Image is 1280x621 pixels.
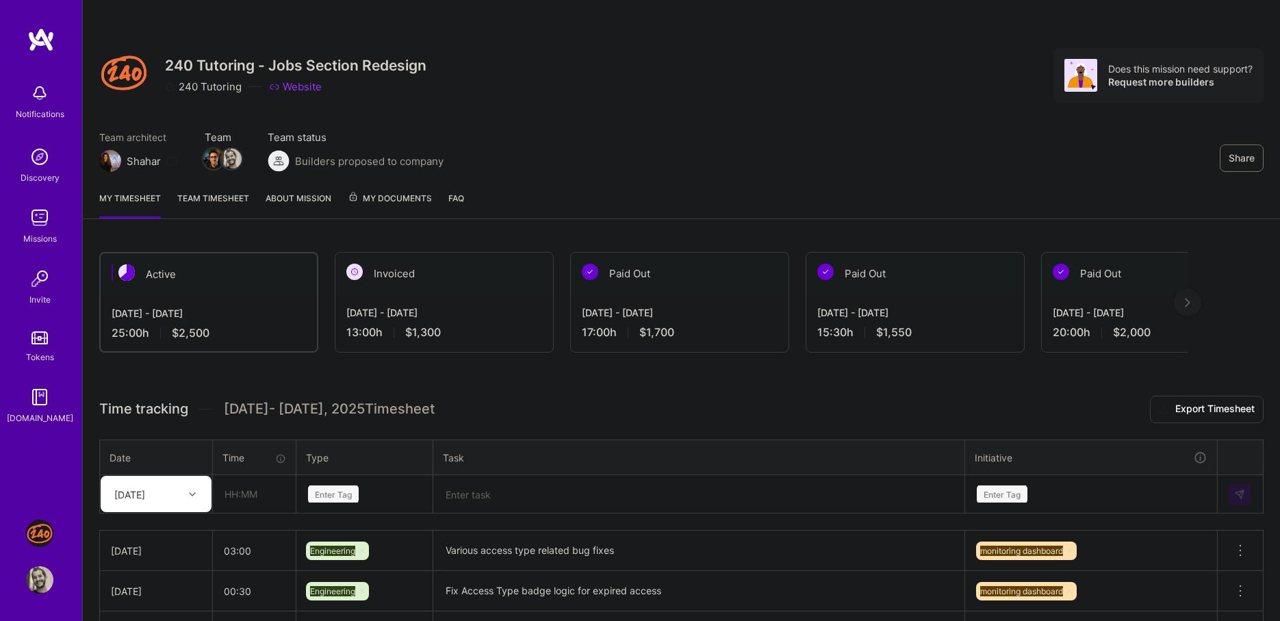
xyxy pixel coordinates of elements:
[99,130,177,144] span: Team architect
[100,440,213,475] th: Date
[1220,144,1264,172] button: Share
[112,306,306,320] div: [DATE] - [DATE]
[127,154,161,168] div: Shahar
[99,401,188,418] span: Time tracking
[1113,325,1151,340] span: $2,000
[1234,489,1245,500] img: Submit
[26,204,53,231] img: teamwork
[21,170,60,185] div: Discovery
[99,191,161,218] a: My timesheet
[1229,151,1255,165] span: Share
[1053,325,1249,340] div: 20:00 h
[296,440,433,475] th: Type
[348,191,432,206] span: My Documents
[172,326,209,340] span: $2,500
[224,401,435,418] span: [DATE] - [DATE] , 2025 Timesheet
[29,292,51,307] div: Invite
[348,191,432,218] a: My Documents
[23,566,57,594] a: User Avatar
[177,191,249,218] a: Team timesheet
[26,566,53,594] img: User Avatar
[213,533,296,569] input: HH:MM
[582,264,598,280] img: Paid Out
[310,586,355,596] span: Engineering
[26,350,54,364] div: Tokens
[268,130,444,144] span: Team status
[582,325,778,340] div: 17:00 h
[980,586,1063,596] span: monitoring dashboard
[876,325,912,340] span: $1,550
[16,107,64,121] div: Notifications
[1108,75,1253,88] div: Request more builders
[975,450,1207,466] div: Initiative
[980,546,1063,556] span: monitoring dashboard
[221,149,242,169] img: Team Member Avatar
[111,584,201,598] div: [DATE]
[111,544,201,558] div: [DATE]
[114,487,145,501] div: [DATE]
[1185,298,1190,307] img: right
[817,325,1013,340] div: 15:30 h
[977,483,1027,505] div: Enter Tag
[205,130,240,144] span: Team
[1108,62,1253,75] div: Does this mission need support?
[26,143,53,170] img: discovery
[165,79,242,94] div: 240 Tutoring
[346,305,542,320] div: [DATE] - [DATE]
[165,57,426,74] h3: 240 Tutoring - Jobs Section Redesign
[346,264,363,280] img: Invoiced
[222,147,240,170] a: Team Member Avatar
[571,253,789,294] div: Paid Out
[268,150,290,172] img: Builders proposed to company
[310,546,355,556] span: Engineering
[435,572,963,610] textarea: Fix Access Type badge logic for expired access
[405,325,441,340] span: $1,300
[118,264,135,281] img: Active
[1150,396,1264,423] button: Export Timesheet
[806,253,1024,294] div: Paid Out
[31,331,48,344] img: tokens
[26,383,53,411] img: guide book
[23,231,57,246] div: Missions
[222,451,286,465] div: Time
[1053,305,1249,320] div: [DATE] - [DATE]
[639,325,674,340] span: $1,700
[433,440,965,475] th: Task
[112,326,306,340] div: 25:00 h
[295,154,444,168] span: Builders proposed to company
[335,253,553,294] div: Invoiced
[101,253,317,295] div: Active
[1053,264,1069,280] img: Paid Out
[213,573,296,609] input: HH:MM
[165,81,176,92] i: icon CompanyGray
[203,149,224,169] img: Team Member Avatar
[1159,403,1170,417] i: icon Download
[266,191,331,218] a: About Mission
[7,411,73,425] div: [DOMAIN_NAME]
[23,520,57,547] a: J: 240 Tutoring - Jobs Section Redesign
[189,491,196,498] i: icon Chevron
[435,532,963,570] textarea: Various access type related bug fixes
[214,476,295,512] input: HH:MM
[817,264,834,280] img: Paid Out
[205,147,222,170] a: Team Member Avatar
[27,27,55,52] img: logo
[269,79,322,94] a: Website
[1042,253,1259,294] div: Paid Out
[817,305,1013,320] div: [DATE] - [DATE]
[26,79,53,107] img: bell
[26,265,53,292] img: Invite
[26,520,53,547] img: J: 240 Tutoring - Jobs Section Redesign
[1064,59,1097,92] img: Avatar
[346,325,542,340] div: 13:00 h
[448,191,464,218] a: FAQ
[99,150,121,172] img: Team Architect
[166,155,177,166] i: icon Mail
[99,48,149,97] img: Company Logo
[582,305,778,320] div: [DATE] - [DATE]
[308,483,359,505] div: Enter Tag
